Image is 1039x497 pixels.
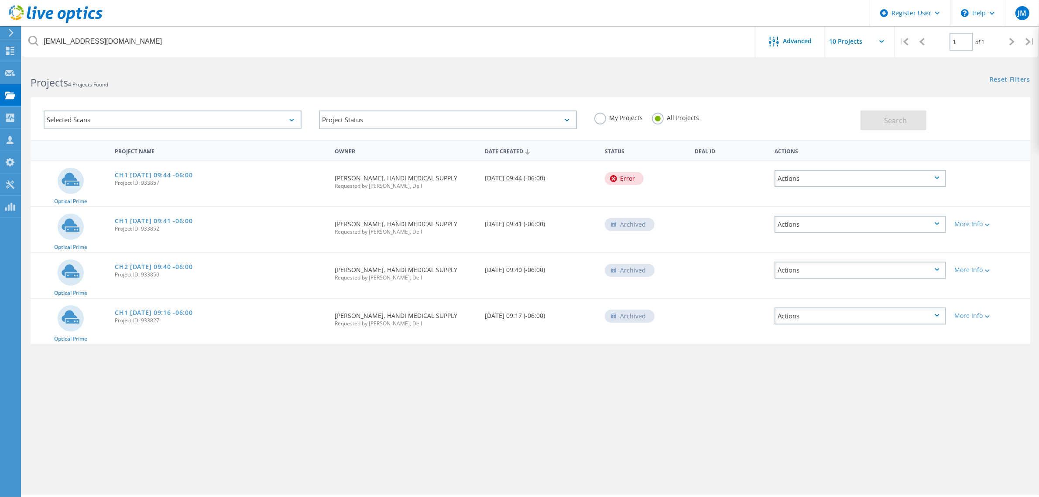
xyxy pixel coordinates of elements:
[54,290,87,296] span: Optical Prime
[44,110,302,129] div: Selected Scans
[770,142,950,159] div: Actions
[330,299,480,335] div: [PERSON_NAME], HANDI MEDICAL SUPPLY
[319,110,577,129] div: Project Status
[1021,26,1039,57] div: |
[990,76,1030,84] a: Reset Filters
[775,216,946,233] div: Actions
[652,113,700,121] label: All Projects
[975,38,984,46] span: of 1
[605,310,655,323] div: Archived
[330,207,480,243] div: [PERSON_NAME], HANDI MEDICAL SUPPLY
[115,226,326,231] span: Project ID: 933852
[895,26,913,57] div: |
[600,142,690,159] div: Status
[115,180,326,186] span: Project ID: 933857
[955,267,1026,273] div: More Info
[480,142,600,159] div: Date Created
[480,161,600,190] div: [DATE] 09:44 (-06:00)
[115,218,192,224] a: CH1 [DATE] 09:41 -06:00
[955,221,1026,227] div: More Info
[54,245,87,250] span: Optical Prime
[330,142,480,159] div: Owner
[54,199,87,204] span: Optical Prime
[775,307,946,324] div: Actions
[68,81,108,88] span: 4 Projects Found
[115,318,326,323] span: Project ID: 933827
[115,310,192,316] a: CH1 [DATE] 09:16 -06:00
[690,142,770,159] div: Deal Id
[775,170,946,187] div: Actions
[22,26,756,57] input: Search projects by name, owner, ID, company, etc
[480,207,600,236] div: [DATE] 09:41 (-06:00)
[775,262,946,279] div: Actions
[783,38,812,44] span: Advanced
[1018,10,1026,17] span: JM
[335,183,476,189] span: Requested by [PERSON_NAME], Dell
[480,299,600,328] div: [DATE] 09:17 (-06:00)
[330,253,480,289] div: [PERSON_NAME], HANDI MEDICAL SUPPLY
[961,9,969,17] svg: \n
[955,313,1026,319] div: More Info
[115,272,326,277] span: Project ID: 933850
[335,275,476,280] span: Requested by [PERSON_NAME], Dell
[330,161,480,197] div: [PERSON_NAME], HANDI MEDICAL SUPPLY
[115,264,192,270] a: CH2 [DATE] 09:40 -06:00
[54,336,87,342] span: Optical Prime
[9,18,103,24] a: Live Optics Dashboard
[110,142,330,159] div: Project Name
[884,116,907,125] span: Search
[335,321,476,326] span: Requested by [PERSON_NAME], Dell
[594,113,643,121] label: My Projects
[31,76,68,90] b: Projects
[605,264,655,277] div: Archived
[861,110,926,130] button: Search
[115,172,192,178] a: CH1 [DATE] 09:44 -06:00
[480,253,600,282] div: [DATE] 09:40 (-06:00)
[605,172,644,185] div: Error
[605,218,655,231] div: Archived
[335,229,476,235] span: Requested by [PERSON_NAME], Dell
